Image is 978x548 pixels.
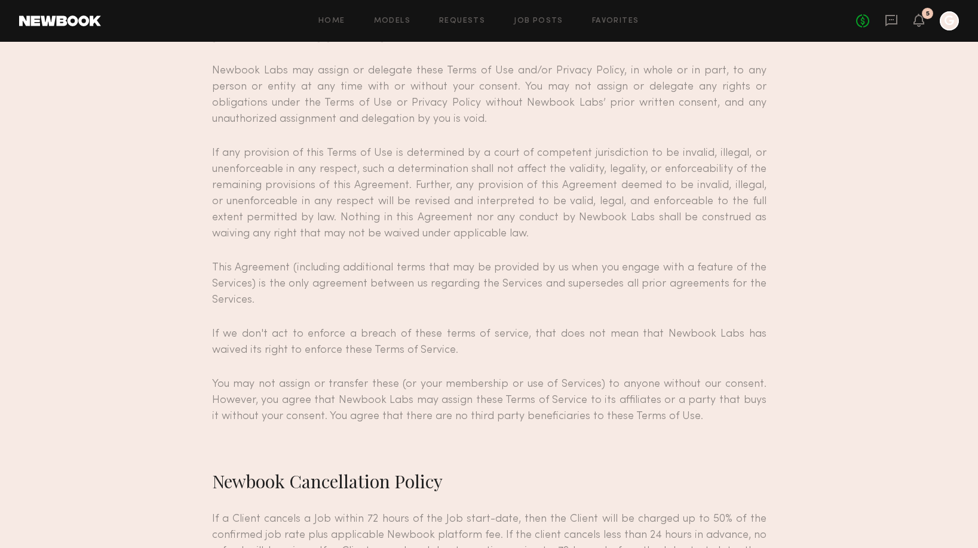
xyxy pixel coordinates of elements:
div: 5 [926,11,930,17]
p: Newbook Labs may assign or delegate these Terms of Use and/or Privacy Policy, in whole or in part... [212,63,767,127]
a: Models [374,17,410,25]
a: Requests [439,17,485,25]
p: If any provision of this Terms of Use is determined by a court of competent jurisdiction to be in... [212,145,767,242]
p: If we don't act to enforce a breach of these terms of service, that does not mean that Newbook La... [212,326,767,358]
a: Favorites [592,17,639,25]
p: This Agreement (including additional terms that may be provided by us when you engage with a feat... [212,260,767,308]
h2: Newbook Cancellation Policy [212,469,767,493]
a: G [940,11,959,30]
a: Job Posts [514,17,563,25]
p: You may not assign or transfer these (or your membership or use of Services) to anyone without ou... [212,376,767,424]
a: Home [318,17,345,25]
